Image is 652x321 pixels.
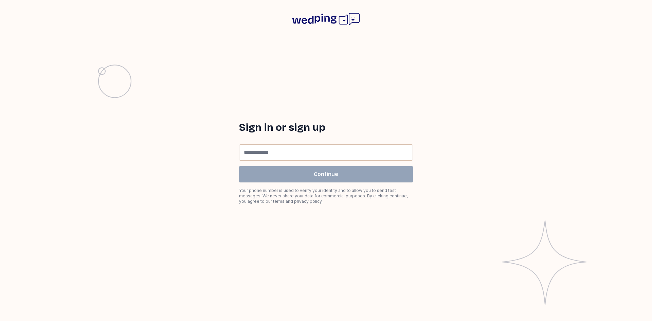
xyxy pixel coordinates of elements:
a: privacy policy [294,199,322,204]
h1: Sign in or sign up [239,121,413,133]
a: terms [273,199,285,204]
div: Your phone number is used to verify your identity and to allow you to send test messages. We neve... [239,188,413,204]
span: Continue [314,170,338,178]
button: Continue [239,166,413,182]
